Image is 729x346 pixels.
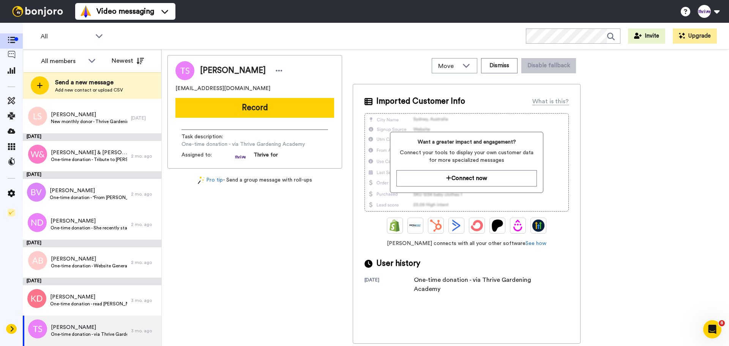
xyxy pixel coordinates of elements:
[181,141,305,148] span: One-time donation - via Thrive Gardening Academy
[719,320,725,326] span: 8
[181,151,235,163] span: Assigned to:
[131,297,158,303] div: 3 mo. ago
[23,240,161,247] div: [DATE]
[175,61,194,80] img: Image of Tiffany Stancil
[51,263,127,269] span: One-time donation - Website General Donations
[23,278,161,285] div: [DATE]
[131,115,158,121] div: [DATE]
[703,320,721,338] iframe: Intercom live chat
[181,133,235,141] span: Task description :
[175,85,270,92] span: [EMAIL_ADDRESS][DOMAIN_NAME]
[491,220,503,232] img: Patreon
[27,289,46,308] img: kd.png
[9,6,66,17] img: bj-logo-header-white.svg
[8,209,15,216] img: Checklist.svg
[50,187,127,194] span: [PERSON_NAME]
[131,328,158,334] div: 3 mo. ago
[167,176,342,184] div: - Send a group message with roll-ups
[131,153,158,159] div: 2 mo. ago
[673,28,717,44] button: Upgrade
[50,293,127,301] span: [PERSON_NAME]
[51,111,127,118] span: [PERSON_NAME]
[389,220,401,232] img: Shopify
[50,225,127,231] span: One-time donation - She recently stayed in [PERSON_NAME]' AirBnb
[254,151,278,163] span: Thrive for
[28,145,47,164] img: w&.png
[55,78,123,87] span: Send a new message
[364,277,414,294] div: [DATE]
[28,319,47,338] img: ts.png
[396,170,536,186] button: Connect now
[50,194,127,201] span: One-time donation - "From [PERSON_NAME] and [PERSON_NAME]. In honour of [PERSON_NAME]'s life well...
[430,220,442,232] img: Hubspot
[131,221,158,228] div: 2 mo. ago
[364,240,569,247] span: [PERSON_NAME] connects with all your other software
[80,5,92,17] img: vm-color.svg
[51,156,127,163] span: One-time donation - Tribute to [PERSON_NAME]
[175,98,334,118] button: Record
[414,275,535,294] div: One-time donation - via Thrive Gardening Academy
[450,220,462,232] img: ActiveCampaign
[23,171,161,179] div: [DATE]
[628,28,665,44] button: Invite
[51,255,127,263] span: [PERSON_NAME]
[51,331,127,337] span: One-time donation - via Thrive Gardening Academy
[27,183,46,202] img: bv.png
[409,220,421,232] img: Ontraport
[96,6,154,17] span: Video messaging
[235,151,246,163] img: a6609952-7036-4240-ab35-44f8fc919bd6-1725468329.jpg
[41,57,84,66] div: All members
[512,220,524,232] img: Drip
[51,324,127,331] span: [PERSON_NAME]
[376,258,420,269] span: User history
[376,96,465,107] span: Imported Customer Info
[23,133,161,141] div: [DATE]
[200,65,266,76] span: [PERSON_NAME]
[438,62,459,71] span: Move
[525,241,546,246] a: See how
[51,118,127,125] span: New monthly donor - Thrive Gardening Academy
[131,259,158,265] div: 2 mo. ago
[28,251,47,270] img: ab.png
[50,301,127,307] span: One-time donation - read [PERSON_NAME]'s email about our work in a refugee camp in [GEOGRAPHIC_DATA]
[396,138,536,146] span: Want a greater impact and engagement?
[198,176,223,184] a: Pro tip
[481,58,518,73] button: Dismiss
[521,58,576,73] button: Disable fallback
[198,176,205,184] img: magic-wand.svg
[41,32,92,41] span: All
[55,87,123,93] span: Add new contact or upload CSV
[50,217,127,225] span: [PERSON_NAME]
[396,149,536,164] span: Connect your tools to display your own customer data for more specialized messages
[51,149,127,156] span: [PERSON_NAME] & [PERSON_NAME]
[106,53,150,68] button: Newest
[28,107,47,126] img: ls.png
[131,191,158,197] div: 2 mo. ago
[28,213,47,232] img: nd.png
[532,97,569,106] div: What is this?
[532,220,544,232] img: GoHighLevel
[471,220,483,232] img: ConvertKit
